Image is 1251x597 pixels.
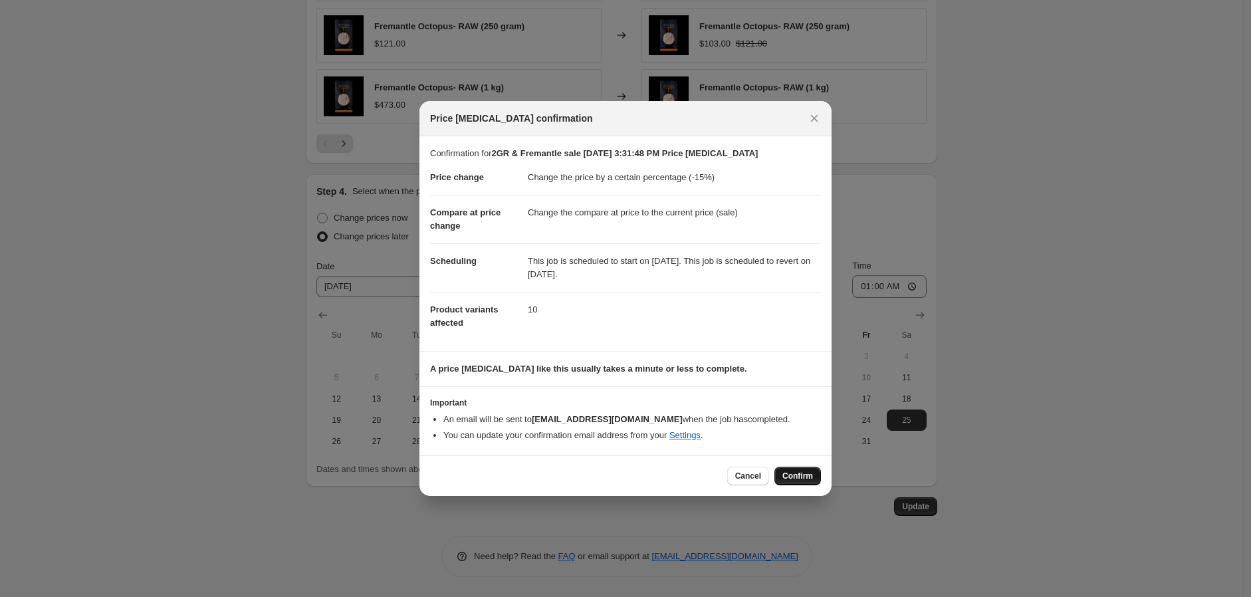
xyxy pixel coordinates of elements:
[430,172,484,182] span: Price change
[430,256,477,266] span: Scheduling
[532,414,683,424] b: [EMAIL_ADDRESS][DOMAIN_NAME]
[430,304,499,328] span: Product variants affected
[735,471,761,481] span: Cancel
[443,429,821,442] li: You can update your confirmation email address from your .
[430,398,821,408] h3: Important
[805,109,824,128] button: Close
[669,430,701,440] a: Settings
[443,413,821,426] li: An email will be sent to when the job has completed .
[430,207,501,231] span: Compare at price change
[727,467,769,485] button: Cancel
[430,112,593,125] span: Price [MEDICAL_DATA] confirmation
[528,243,821,292] dd: This job is scheduled to start on [DATE]. This job is scheduled to revert on [DATE].
[528,195,821,230] dd: Change the compare at price to the current price (sale)
[430,364,747,374] b: A price [MEDICAL_DATA] like this usually takes a minute or less to complete.
[774,467,821,485] button: Confirm
[782,471,813,481] span: Confirm
[528,160,821,195] dd: Change the price by a certain percentage (-15%)
[491,148,758,158] b: 2GR & Fremantle sale [DATE] 3:31:48 PM Price [MEDICAL_DATA]
[430,147,821,160] p: Confirmation for
[528,292,821,327] dd: 10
